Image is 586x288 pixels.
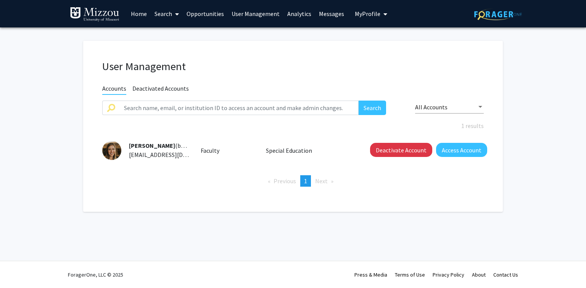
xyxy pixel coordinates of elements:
span: Deactivated Accounts [132,85,189,94]
span: All Accounts [415,103,448,111]
img: University of Missouri Logo [70,7,119,22]
button: Access Account [436,143,487,157]
a: Messages [315,0,348,27]
div: Faculty [195,146,261,155]
ul: Pagination [102,175,484,187]
span: Next [315,177,328,185]
span: (benignoj) [129,142,203,149]
span: [PERSON_NAME] [129,142,175,149]
span: My Profile [355,10,380,18]
a: Privacy Policy [433,271,464,278]
img: Profile Picture [102,141,121,160]
span: Accounts [102,85,126,95]
button: Deactivate Account [370,143,432,157]
a: Terms of Use [395,271,425,278]
div: 1 results [97,121,489,130]
a: Opportunities [183,0,228,27]
p: Special Education [266,146,353,155]
a: User Management [228,0,283,27]
a: Search [151,0,183,27]
img: ForagerOne Logo [474,8,522,20]
a: Home [127,0,151,27]
button: Search [359,101,386,115]
a: Press & Media [354,271,387,278]
a: Contact Us [493,271,518,278]
a: Analytics [283,0,315,27]
div: ForagerOne, LLC © 2025 [68,261,123,288]
input: Search name, email, or institution ID to access an account and make admin changes. [119,101,359,115]
span: Previous [274,177,296,185]
h1: User Management [102,60,484,73]
span: 1 [304,177,307,185]
span: [EMAIL_ADDRESS][DOMAIN_NAME] [129,151,222,158]
iframe: Chat [6,254,32,282]
a: About [472,271,486,278]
